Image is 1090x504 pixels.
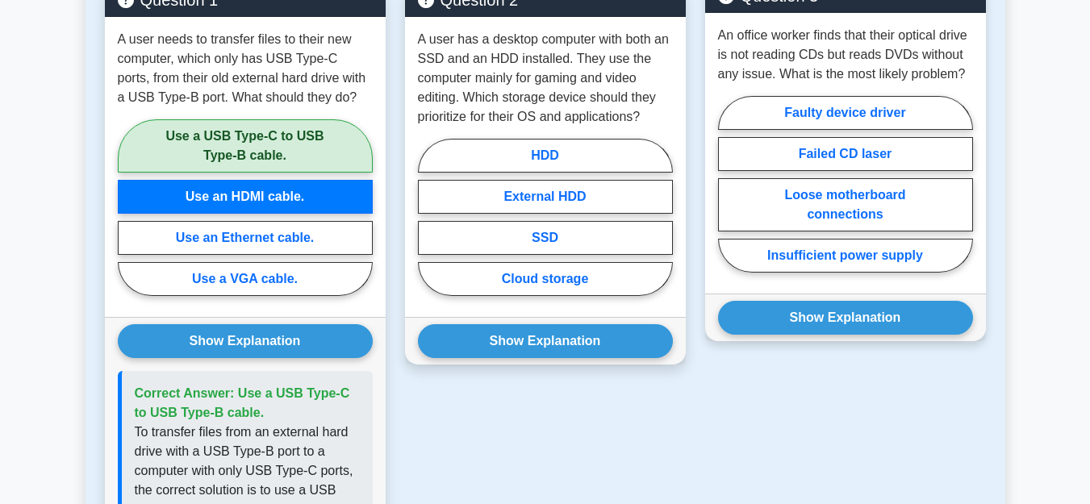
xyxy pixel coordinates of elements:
label: Use an HDMI cable. [118,180,373,214]
p: A user has a desktop computer with both an SSD and an HDD installed. They use the computer mainly... [418,30,673,127]
span: Correct Answer: Use a USB Type-C to USB Type-B cable. [135,386,350,419]
label: Faulty device driver [718,96,973,130]
p: A user needs to transfer files to their new computer, which only has USB Type-C ports, from their... [118,30,373,107]
label: HDD [418,139,673,173]
label: Use a VGA cable. [118,262,373,296]
label: Failed CD laser [718,137,973,171]
label: Loose motherboard connections [718,178,973,231]
label: SSD [418,221,673,255]
label: External HDD [418,180,673,214]
button: Show Explanation [718,301,973,335]
button: Show Explanation [418,324,673,358]
label: Insufficient power supply [718,239,973,273]
label: Cloud storage [418,262,673,296]
label: Use a USB Type-C to USB Type-B cable. [118,119,373,173]
p: An office worker finds that their optical drive is not reading CDs but reads DVDs without any iss... [718,26,973,84]
button: Show Explanation [118,324,373,358]
label: Use an Ethernet cable. [118,221,373,255]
